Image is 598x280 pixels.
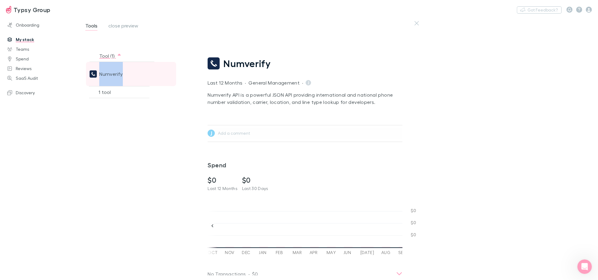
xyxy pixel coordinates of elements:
[1,73,82,83] a: SaaS Audit
[343,250,353,255] span: Jun
[242,250,251,255] span: Dec
[1,64,82,73] a: Reviews
[208,270,246,278] p: No Transactions
[208,161,402,169] h3: Spend
[14,6,51,13] h3: Typsy Group
[89,86,149,98] div: 1 tool
[517,6,562,14] button: Got Feedback?
[12,136,109,148] button: Request a demo
[1,44,82,54] a: Teams
[12,43,109,63] p: Hi [PERSON_NAME] 👋
[1,88,82,98] a: Discovery
[12,86,101,93] div: Send us a message
[12,11,44,21] img: logo
[50,204,71,208] span: Messages
[208,186,237,191] span: Last 12 Months
[411,220,416,225] span: $0
[216,130,401,136] div: Add a comment
[411,208,416,213] span: $0
[1,35,82,44] a: My stack
[293,250,302,255] span: Mar
[12,63,109,74] p: How can we help?
[2,2,54,17] a: Typsy Group
[96,204,106,208] span: Help
[327,250,336,255] span: May
[306,80,311,85] div: J
[310,250,319,255] span: Apr
[225,250,235,255] span: Nov
[40,188,80,213] button: Messages
[398,250,408,255] span: Sep
[6,6,11,13] img: Typsy Group's Logo
[208,176,237,185] h2: $0
[249,79,300,86] p: General Management
[302,79,303,86] div: ·
[1,54,82,64] a: Spend
[242,176,268,185] h2: $0
[242,186,268,191] span: Last 30 Days
[1,20,82,30] a: Onboarding
[259,250,268,255] span: Jan
[104,10,115,21] div: Close
[13,204,27,208] span: Home
[88,10,100,22] img: Profile image for Alexander
[223,58,271,69] span: Numverify
[85,23,97,31] span: Tools
[208,57,402,69] a: Numverify
[411,232,416,237] span: $0
[381,250,391,255] span: Aug
[99,50,122,62] button: Tool (1)
[208,57,220,69] img: Numverify's Logo
[12,161,109,167] h2: Join our Slack community
[12,121,109,134] div: Get a look inside Hudled to discover everything it can do for you.
[208,130,215,137] div: J
[12,93,101,99] div: We will reply as soon as we can
[6,81,115,104] div: Send us a messageWe will reply as soon as we can
[245,79,246,86] div: ·
[248,270,250,278] div: ·
[99,62,123,86] span: Numverify
[208,91,402,106] p: Numverify API is a powerful JSON API providing international and national phone number validation...
[12,112,109,119] h2: Get a demo
[90,70,97,78] img: Numverify's Logo
[81,188,121,213] button: Help
[360,250,374,255] span: [DATE]
[252,270,258,278] p: $0
[208,79,242,86] p: Last 12 Months
[108,23,138,31] span: close preview
[577,259,592,274] iframe: Intercom live chat
[276,250,285,255] span: Feb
